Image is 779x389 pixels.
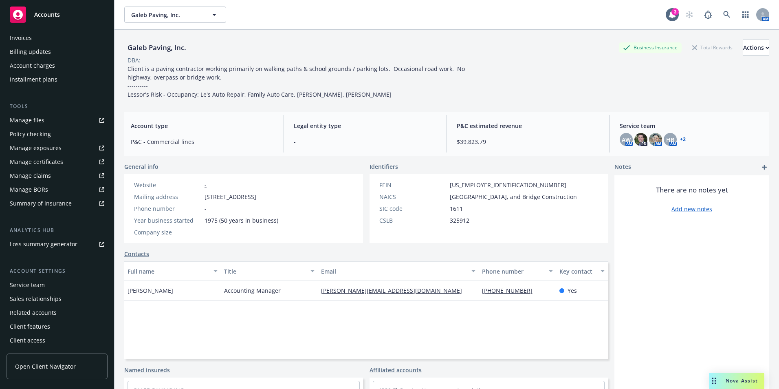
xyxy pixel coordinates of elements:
a: Start snowing [681,7,698,23]
span: - [294,137,437,146]
span: Open Client Navigator [15,362,76,371]
div: FEIN [379,181,447,189]
span: Identifiers [370,162,398,171]
div: Manage files [10,114,44,127]
span: HB [666,135,674,144]
div: Sales relationships [10,292,62,305]
div: Manage claims [10,169,51,182]
div: SIC code [379,204,447,213]
span: Legal entity type [294,122,437,130]
div: Tools [7,102,108,111]
a: Manage certificates [7,155,108,168]
div: Invoices [10,31,32,44]
a: Installment plans [7,73,108,86]
div: Company size [134,228,201,236]
button: Key contact [556,261,608,281]
a: Named insureds [124,366,170,374]
div: Analytics hub [7,226,108,234]
span: Account type [131,122,274,130]
span: Yes [568,286,577,295]
div: Total Rewards [688,42,737,53]
div: Billing updates [10,45,51,58]
a: Switch app [737,7,754,23]
a: Manage BORs [7,183,108,196]
span: - [205,204,207,213]
a: Loss summary generator [7,238,108,251]
div: Manage certificates [10,155,63,168]
a: Account charges [7,59,108,72]
div: Loss summary generator [10,238,77,251]
button: Actions [743,40,769,56]
span: AW [622,135,631,144]
span: Nova Assist [726,377,758,384]
div: Actions [743,40,769,55]
div: Website [134,181,201,189]
a: Related accounts [7,306,108,319]
a: Add new notes [671,205,712,213]
button: Email [318,261,479,281]
div: Client access [10,334,45,347]
div: Phone number [134,204,201,213]
span: P&C - Commercial lines [131,137,274,146]
span: 325912 [450,216,469,225]
span: 1611 [450,204,463,213]
div: NAICS [379,192,447,201]
div: 3 [671,8,679,15]
span: Manage exposures [7,141,108,155]
button: Nova Assist [709,373,764,389]
div: Installment plans [10,73,57,86]
a: [PERSON_NAME][EMAIL_ADDRESS][DOMAIN_NAME] [321,287,469,294]
button: Galeb Paving, Inc. [124,7,226,23]
a: Manage files [7,114,108,127]
span: [STREET_ADDRESS] [205,192,256,201]
a: Client features [7,320,108,333]
a: Summary of insurance [7,197,108,210]
div: Manage BORs [10,183,48,196]
div: Key contact [559,267,596,276]
div: Email [321,267,467,276]
span: Notes [614,162,631,172]
div: CSLB [379,216,447,225]
div: Client features [10,320,50,333]
img: photo [649,133,662,146]
span: Galeb Paving, Inc. [131,11,202,19]
button: Phone number [479,261,556,281]
a: Policy checking [7,128,108,141]
span: [PERSON_NAME] [128,286,173,295]
div: Drag to move [709,373,719,389]
div: Account settings [7,267,108,275]
div: Mailing address [134,192,201,201]
span: Accounting Manager [224,286,281,295]
a: add [759,162,769,172]
button: Full name [124,261,221,281]
div: Phone number [482,267,544,276]
a: Search [719,7,735,23]
div: Title [224,267,305,276]
a: Affiliated accounts [370,366,422,374]
div: Business Insurance [619,42,682,53]
div: Service team [10,278,45,292]
a: Client access [7,334,108,347]
a: Service team [7,278,108,292]
div: DBA: - [128,56,143,64]
span: Client is a paving contractor working primarily on walking paths & school grounds / parking lots.... [128,65,467,98]
a: Accounts [7,3,108,26]
span: [US_EMPLOYER_IDENTIFICATION_NUMBER] [450,181,566,189]
img: photo [634,133,647,146]
a: Sales relationships [7,292,108,305]
span: [GEOGRAPHIC_DATA], and Bridge Construction [450,192,577,201]
span: 1975 (50 years in business) [205,216,278,225]
div: Galeb Paving, Inc. [124,42,189,53]
div: Policy checking [10,128,51,141]
span: Accounts [34,11,60,18]
a: +2 [680,137,686,142]
div: Manage exposures [10,141,62,155]
span: There are no notes yet [656,185,728,195]
div: Full name [128,267,209,276]
div: Year business started [134,216,201,225]
div: Summary of insurance [10,197,72,210]
a: Billing updates [7,45,108,58]
span: Service team [620,122,763,130]
span: $39,823.79 [457,137,600,146]
div: Related accounts [10,306,57,319]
